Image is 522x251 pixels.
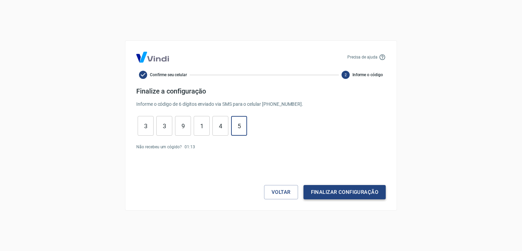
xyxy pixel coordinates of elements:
span: Informe o código [352,72,383,78]
p: Precisa de ajuda [347,54,378,60]
p: Informe o código de 6 dígitos enviado via SMS para o celular [PHONE_NUMBER] . [136,101,386,108]
span: Confirme seu celular [150,72,187,78]
p: 01 : 13 [185,144,195,150]
button: Voltar [264,185,298,199]
img: Logo Vind [136,52,169,63]
h4: Finalize a configuração [136,87,386,95]
p: Não recebeu um cógido? [136,144,182,150]
button: Finalizar configuração [303,185,386,199]
text: 2 [345,73,347,77]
